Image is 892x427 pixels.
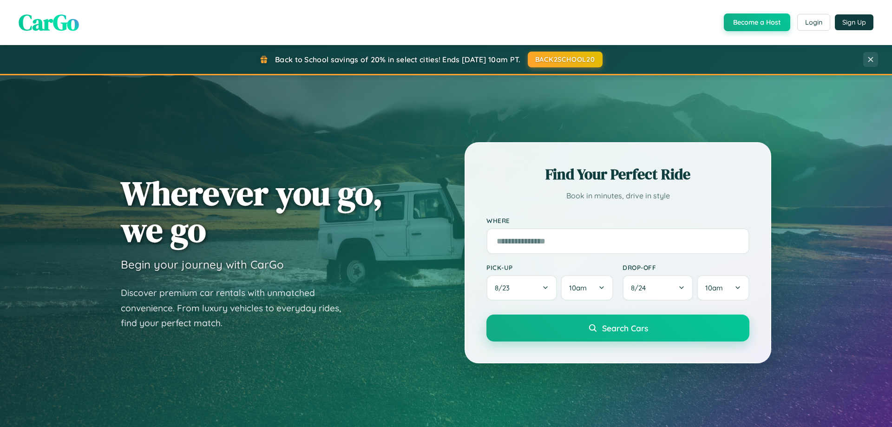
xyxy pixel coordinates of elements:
button: 10am [697,275,749,301]
p: Book in minutes, drive in style [486,189,749,203]
label: Pick-up [486,263,613,271]
button: 8/23 [486,275,557,301]
span: 10am [569,283,587,292]
button: Sign Up [835,14,873,30]
span: Back to School savings of 20% in select cities! Ends [DATE] 10am PT. [275,55,520,64]
p: Discover premium car rentals with unmatched convenience. From luxury vehicles to everyday rides, ... [121,285,353,331]
button: Become a Host [724,13,790,31]
span: 8 / 24 [631,283,650,292]
label: Where [486,217,749,224]
button: 10am [561,275,613,301]
h1: Wherever you go, we go [121,175,383,248]
span: Search Cars [602,323,648,333]
button: BACK2SCHOOL20 [528,52,603,67]
button: Login [797,14,830,31]
button: Search Cars [486,315,749,342]
span: 8 / 23 [495,283,514,292]
button: 8/24 [623,275,693,301]
label: Drop-off [623,263,749,271]
span: 10am [705,283,723,292]
h3: Begin your journey with CarGo [121,257,284,271]
h2: Find Your Perfect Ride [486,164,749,184]
span: CarGo [19,7,79,38]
